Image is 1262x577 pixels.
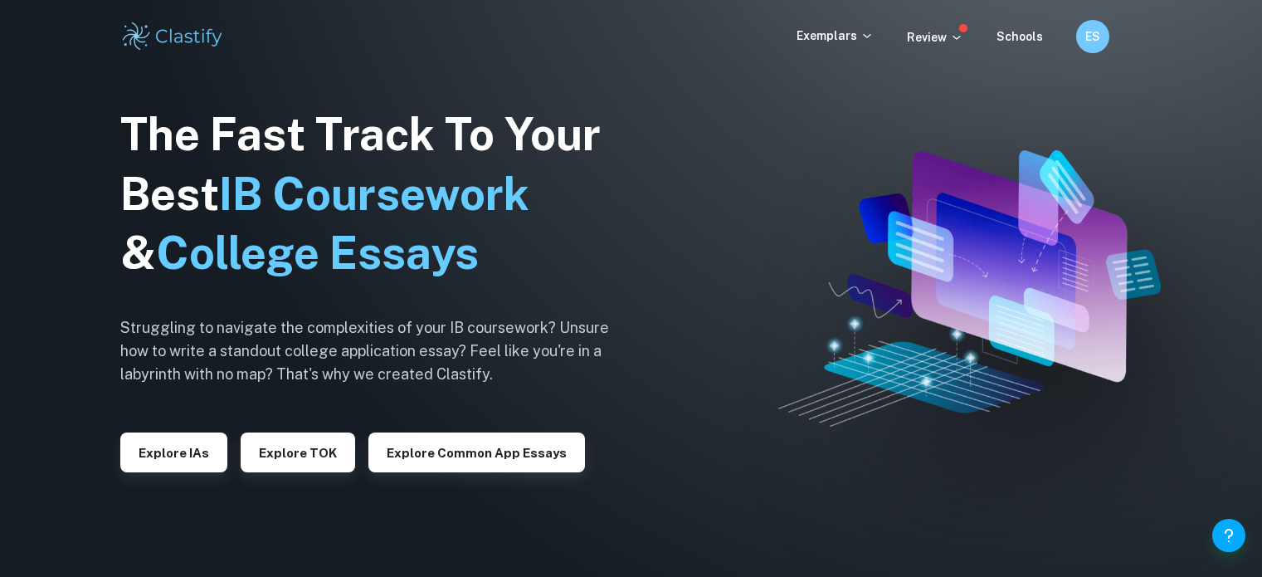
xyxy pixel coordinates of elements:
[368,433,585,472] button: Explore Common App essays
[1083,27,1102,46] h6: ES
[1212,519,1245,552] button: Help and Feedback
[156,227,479,279] span: College Essays
[120,444,227,460] a: Explore IAs
[368,444,585,460] a: Explore Common App essays
[120,20,226,53] img: Clastify logo
[241,444,355,460] a: Explore TOK
[797,27,874,45] p: Exemplars
[120,433,227,472] button: Explore IAs
[219,168,529,220] span: IB Coursework
[120,105,635,284] h1: The Fast Track To Your Best &
[120,316,635,386] h6: Struggling to navigate the complexities of your IB coursework? Unsure how to write a standout col...
[241,433,355,472] button: Explore TOK
[778,150,1161,428] img: Clastify hero
[907,28,963,46] p: Review
[1076,20,1109,53] button: ES
[996,30,1043,43] a: Schools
